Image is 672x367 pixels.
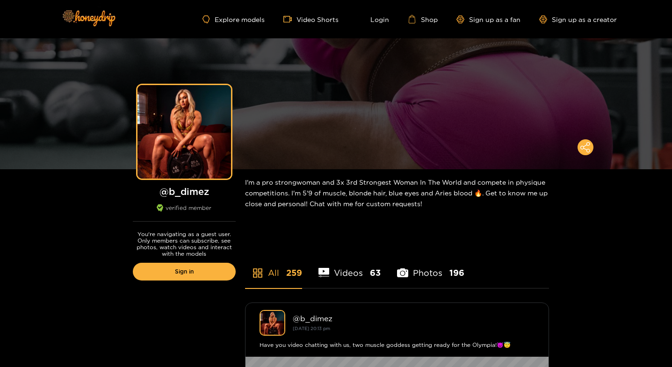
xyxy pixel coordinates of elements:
[318,246,381,288] li: Videos
[260,340,535,350] div: Have you video chatting with us, two muscle goddess getting ready for the Olympia!😈😇
[245,169,549,216] div: I'm a pro strongwoman and 3x 3rd Strongest Woman In The World and compete in physique competition...
[252,267,263,279] span: appstore
[357,15,389,23] a: Login
[245,246,302,288] li: All
[202,15,264,23] a: Explore models
[370,267,381,279] span: 63
[133,231,236,257] p: You're navigating as a guest user. Only members can subscribe, see photos, watch videos and inter...
[286,267,302,279] span: 259
[133,204,236,222] div: verified member
[449,267,464,279] span: 196
[456,15,520,23] a: Sign up as a fan
[260,310,285,336] img: b_dimez
[293,314,535,323] div: @ b_dimez
[408,15,438,23] a: Shop
[293,326,330,331] small: [DATE] 20:13 pm
[133,186,236,197] h1: @ b_dimez
[283,15,296,23] span: video-camera
[133,263,236,281] a: Sign in
[397,246,464,288] li: Photos
[283,15,339,23] a: Video Shorts
[539,15,617,23] a: Sign up as a creator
